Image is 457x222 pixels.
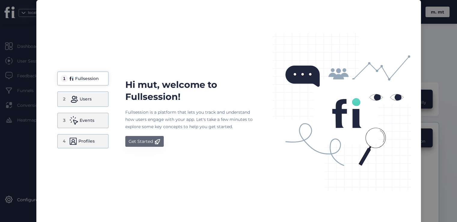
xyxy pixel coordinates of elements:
div: Users [80,95,92,103]
div: Get Started [129,138,153,145]
div: Hi mut, welcome to Fullsession! [125,79,257,103]
div: 3 [63,117,66,123]
div: 2 [63,96,66,102]
div: Fullsession [75,75,99,82]
div: 1 [63,76,66,82]
div: Fullsession is a platform that lets you track and understand how users engage with your app. Let'... [125,109,257,130]
div: Profiles [78,137,95,145]
div: 4 [63,138,66,144]
div: Events [80,117,94,124]
button: Get Started [125,136,164,147]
